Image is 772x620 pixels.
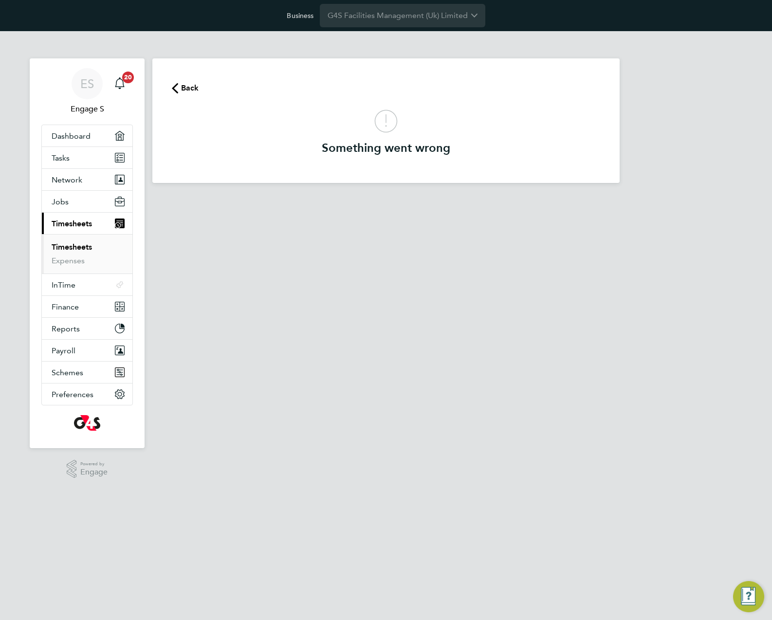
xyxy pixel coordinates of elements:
[42,296,132,317] button: Finance
[80,468,108,476] span: Engage
[74,415,100,431] img: g4s-logo-retina.png
[733,581,764,612] button: Engage Resource Center
[52,131,91,141] span: Dashboard
[42,362,132,383] button: Schemes
[80,460,108,468] span: Powered by
[42,234,132,274] div: Timesheets
[52,368,83,377] span: Schemes
[122,72,134,83] span: 20
[52,280,75,290] span: InTime
[52,219,92,228] span: Timesheets
[42,274,132,295] button: InTime
[52,197,69,206] span: Jobs
[52,324,80,333] span: Reports
[52,302,79,311] span: Finance
[67,460,108,478] a: Powered byEngage
[42,340,132,361] button: Payroll
[42,169,132,190] button: Network
[172,140,600,156] h3: Something went wrong
[41,68,133,115] a: ESEngage S
[52,242,92,252] a: Timesheets
[41,415,133,431] a: Go to home page
[41,103,133,115] span: Engage S
[42,383,132,405] button: Preferences
[30,58,145,448] nav: Main navigation
[181,82,199,94] span: Back
[42,125,132,146] a: Dashboard
[287,11,313,20] label: Business
[172,82,199,94] button: Back
[42,191,132,212] button: Jobs
[52,256,85,265] a: Expenses
[42,318,132,339] button: Reports
[42,147,132,168] a: Tasks
[52,346,75,355] span: Payroll
[52,175,82,184] span: Network
[52,390,93,399] span: Preferences
[80,77,94,90] span: ES
[52,153,70,163] span: Tasks
[42,213,132,234] button: Timesheets
[110,68,129,99] a: 20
